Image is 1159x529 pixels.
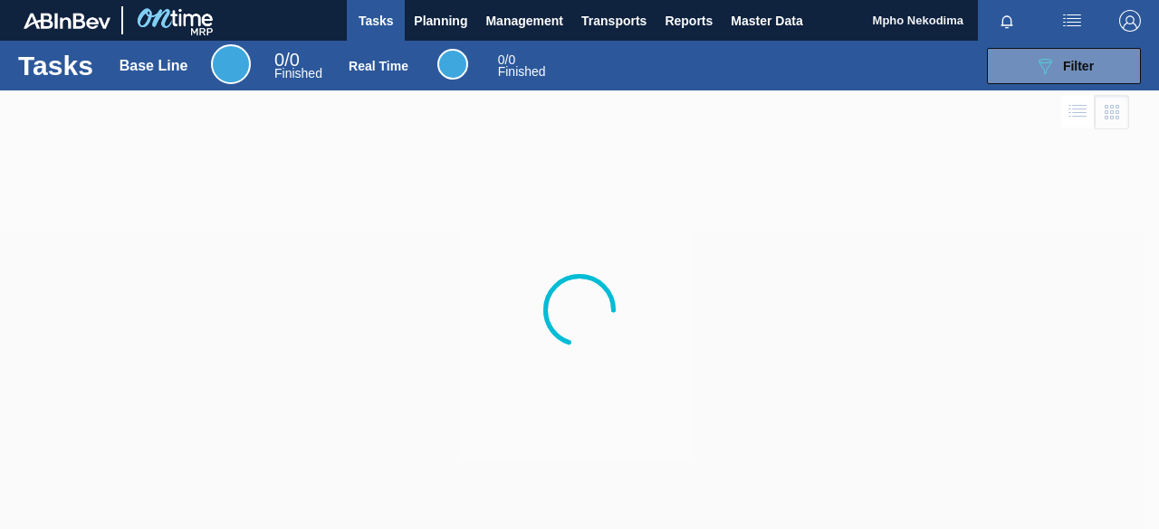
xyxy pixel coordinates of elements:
span: / 0 [498,52,515,67]
span: Tasks [356,10,396,32]
span: Finished [498,64,546,79]
div: Base Line [274,52,322,80]
span: Reports [665,10,713,32]
div: Base Line [120,58,188,74]
span: Planning [414,10,467,32]
span: Finished [274,66,322,80]
span: 0 [274,50,284,70]
h1: Tasks [18,55,93,76]
div: Real Time [437,49,468,80]
button: Notifications [978,8,1036,33]
div: Real Time [498,54,546,78]
div: Real Time [349,59,408,73]
span: 0 [498,52,505,67]
span: Master Data [731,10,802,32]
button: Filter [987,48,1141,84]
span: Management [485,10,563,32]
img: userActions [1061,10,1083,32]
img: Logout [1119,10,1141,32]
span: Filter [1063,59,1094,73]
img: TNhmsLtSVTkK8tSr43FrP2fwEKptu5GPRR3wAAAABJRU5ErkJggg== [24,13,110,29]
span: / 0 [274,50,300,70]
span: Transports [581,10,647,32]
div: Base Line [211,44,251,84]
